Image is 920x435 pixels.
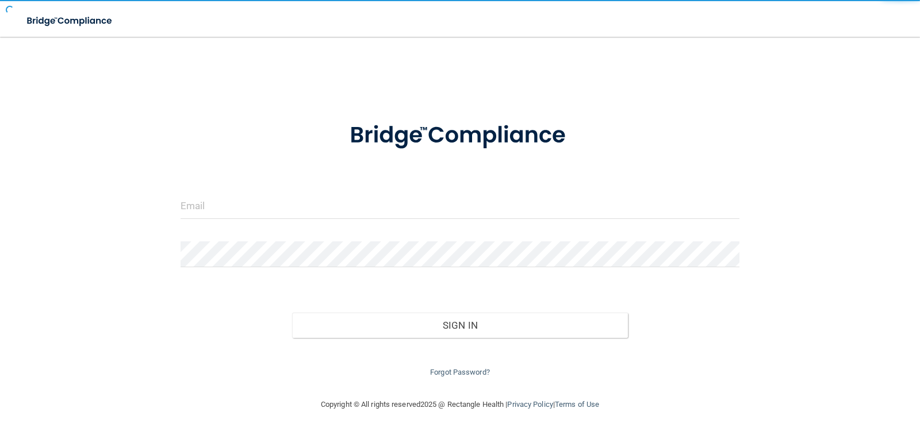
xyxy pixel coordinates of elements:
button: Sign In [292,313,628,338]
input: Email [181,193,740,219]
div: Copyright © All rights reserved 2025 @ Rectangle Health | | [250,386,670,423]
a: Privacy Policy [507,400,553,409]
a: Terms of Use [555,400,599,409]
img: bridge_compliance_login_screen.278c3ca4.svg [17,9,123,33]
img: bridge_compliance_login_screen.278c3ca4.svg [326,106,594,165]
a: Forgot Password? [430,368,490,376]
